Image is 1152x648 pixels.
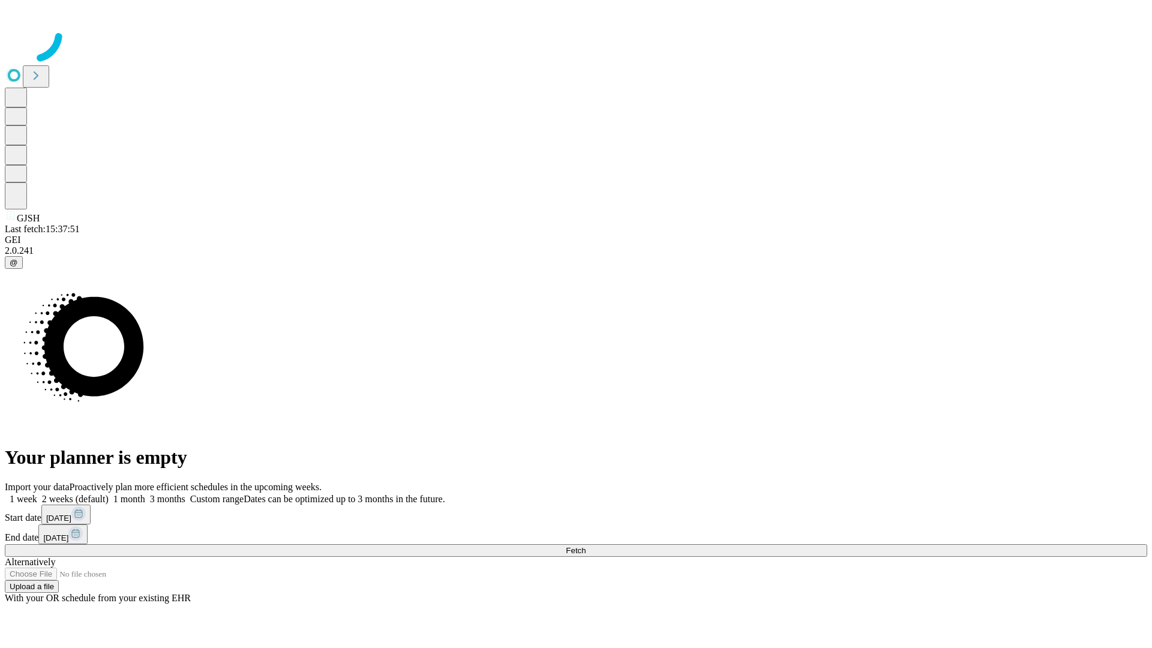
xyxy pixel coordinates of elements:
[244,494,445,504] span: Dates can be optimized up to 3 months in the future.
[150,494,185,504] span: 3 months
[5,256,23,269] button: @
[5,245,1147,256] div: 2.0.241
[38,524,88,544] button: [DATE]
[41,505,91,524] button: [DATE]
[5,235,1147,245] div: GEI
[70,482,322,492] span: Proactively plan more efficient schedules in the upcoming weeks.
[5,224,80,234] span: Last fetch: 15:37:51
[17,213,40,223] span: GJSH
[5,580,59,593] button: Upload a file
[10,494,37,504] span: 1 week
[5,557,55,567] span: Alternatively
[5,446,1147,469] h1: Your planner is empty
[10,258,18,267] span: @
[5,544,1147,557] button: Fetch
[566,546,586,555] span: Fetch
[42,494,109,504] span: 2 weeks (default)
[5,482,70,492] span: Import your data
[5,524,1147,544] div: End date
[43,533,68,542] span: [DATE]
[190,494,244,504] span: Custom range
[113,494,145,504] span: 1 month
[5,593,191,603] span: With your OR schedule from your existing EHR
[5,505,1147,524] div: Start date
[46,514,71,523] span: [DATE]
